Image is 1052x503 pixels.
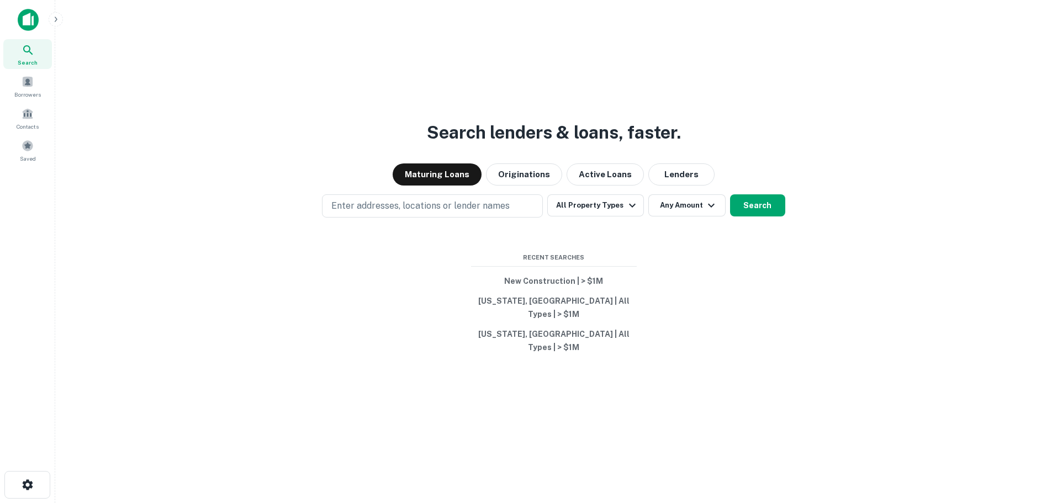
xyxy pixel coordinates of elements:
button: Search [730,194,785,216]
button: [US_STATE], [GEOGRAPHIC_DATA] | All Types | > $1M [471,291,637,324]
a: Saved [3,135,52,165]
button: [US_STATE], [GEOGRAPHIC_DATA] | All Types | > $1M [471,324,637,357]
a: Borrowers [3,71,52,101]
span: Search [18,58,38,67]
button: Enter addresses, locations or lender names [322,194,543,218]
button: Originations [486,163,562,186]
button: All Property Types [547,194,643,216]
span: Contacts [17,122,39,131]
button: Lenders [648,163,715,186]
span: Borrowers [14,90,41,99]
button: New Construction | > $1M [471,271,637,291]
button: Any Amount [648,194,726,216]
a: Search [3,39,52,69]
p: Enter addresses, locations or lender names [331,199,510,213]
a: Contacts [3,103,52,133]
button: Active Loans [567,163,644,186]
img: capitalize-icon.png [18,9,39,31]
h3: Search lenders & loans, faster. [427,119,681,146]
button: Maturing Loans [393,163,482,186]
span: Saved [20,154,36,163]
span: Recent Searches [471,253,637,262]
iframe: Chat Widget [997,415,1052,468]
